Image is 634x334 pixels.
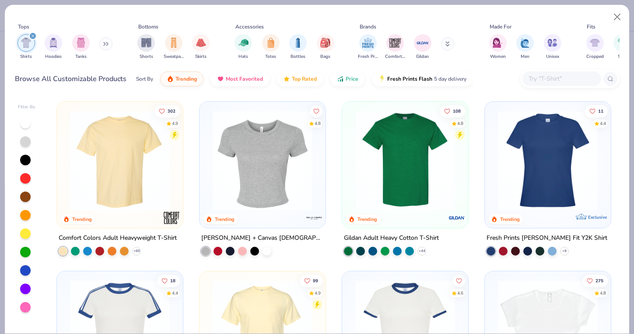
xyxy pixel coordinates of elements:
[378,75,385,82] img: flash.gif
[587,23,595,31] div: Fits
[45,34,62,60] div: filter for Hoodies
[389,36,402,50] img: Comfort Colors Image
[613,34,631,60] div: filter for Slim
[457,290,463,296] div: 4.6
[586,53,604,60] span: Cropped
[238,53,248,60] span: Hats
[292,75,317,82] span: Top Rated
[361,36,375,50] img: Fresh Prints Image
[75,53,87,60] span: Tanks
[489,34,507,60] button: filter button
[72,34,90,60] div: filter for Tanks
[18,23,29,31] div: Tops
[617,38,627,48] img: Slim Image
[76,38,86,48] img: Tanks Image
[217,75,224,82] img: most_fav.gif
[192,34,210,60] div: filter for Skirts
[310,105,322,117] button: Like
[493,38,503,48] img: Women Image
[582,274,608,287] button: Like
[416,36,429,50] img: Gildan Image
[585,105,608,117] button: Like
[293,38,303,48] img: Bottles Image
[265,53,276,60] span: Totes
[168,109,175,113] span: 302
[590,38,600,48] img: Cropped Image
[141,38,151,48] img: Shorts Image
[235,23,264,31] div: Accessories
[315,290,321,296] div: 4.9
[440,105,465,117] button: Like
[137,34,155,60] button: filter button
[547,38,557,48] img: Unisex Image
[490,53,506,60] span: Women
[18,104,35,110] div: Filter By
[588,214,607,220] span: Exclusive
[586,34,604,60] button: filter button
[490,23,511,31] div: Made For
[586,34,604,60] div: filter for Cropped
[300,274,322,287] button: Like
[305,209,323,227] img: Bella + Canvas logo
[595,278,603,283] span: 275
[598,109,603,113] span: 11
[372,71,473,86] button: Fresh Prints Flash5 day delivery
[313,278,318,283] span: 99
[266,38,276,48] img: Totes Image
[163,209,180,227] img: Comfort Colors logo
[195,53,207,60] span: Skirts
[609,9,626,25] button: Close
[516,34,534,60] div: filter for Men
[235,34,252,60] div: filter for Hats
[346,75,358,82] span: Price
[419,249,425,254] span: + 44
[164,34,184,60] div: filter for Sweatpants
[358,34,378,60] div: filter for Fresh Prints
[330,71,365,86] button: Price
[453,109,461,113] span: 108
[140,53,153,60] span: Shorts
[320,38,330,48] img: Bags Image
[385,34,405,60] div: filter for Comfort Colors
[291,53,305,60] span: Bottles
[167,75,174,82] img: trending.gif
[226,75,263,82] span: Most Favorited
[544,34,561,60] div: filter for Unisex
[262,34,280,60] div: filter for Totes
[59,233,177,244] div: Comfort Colors Adult Heavyweight T-Shirt
[45,34,62,60] button: filter button
[289,34,307,60] div: filter for Bottles
[21,38,31,48] img: Shirts Image
[489,34,507,60] div: filter for Women
[172,290,178,296] div: 4.4
[170,278,175,283] span: 18
[344,233,439,244] div: Gildan Adult Heavy Cotton T-Shirt
[277,71,323,86] button: Top Rated
[414,34,431,60] div: filter for Gildan
[457,120,463,127] div: 4.8
[521,53,529,60] span: Men
[416,53,429,60] span: Gildan
[434,74,466,84] span: 5 day delivery
[546,53,559,60] span: Unisex
[358,53,378,60] span: Fresh Prints
[262,34,280,60] button: filter button
[360,23,376,31] div: Brands
[494,110,602,210] img: 6a9a0a85-ee36-4a89-9588-981a92e8a910
[15,74,126,84] div: Browse All Customizable Products
[154,105,180,117] button: Like
[138,23,158,31] div: Bottoms
[133,249,140,254] span: + 60
[453,274,465,287] button: Like
[136,75,153,83] div: Sort By
[544,34,561,60] button: filter button
[192,34,210,60] button: filter button
[289,34,307,60] button: filter button
[358,34,378,60] button: filter button
[196,38,206,48] img: Skirts Image
[317,34,334,60] button: filter button
[315,120,321,127] div: 4.8
[487,233,607,244] div: Fresh Prints [PERSON_NAME] Fit Y2K Shirt
[160,71,203,86] button: Trending
[201,233,324,244] div: [PERSON_NAME] + Canvas [DEMOGRAPHIC_DATA]' Micro Ribbed Baby Tee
